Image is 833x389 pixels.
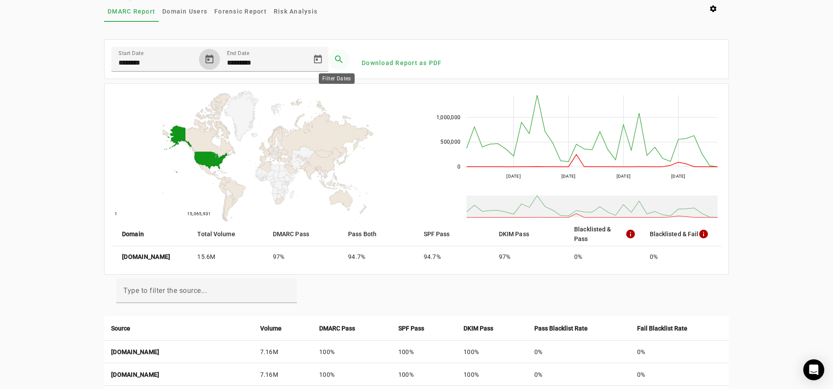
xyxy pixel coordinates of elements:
mat-header-cell: DMARC Pass [266,222,341,246]
mat-icon: info [698,229,709,239]
div: DMARC Pass [319,324,384,333]
strong: SPF Pass [398,324,424,333]
mat-cell: 97% [266,246,341,267]
div: Open Intercom Messenger [803,359,824,380]
mat-cell: 0% [643,246,721,267]
td: 100% [312,363,391,386]
a: Forensic Report [211,1,270,22]
span: Domain Users [162,8,207,14]
text: [DATE] [616,174,631,179]
a: Domain Users [159,1,211,22]
text: 500,000 [440,139,460,145]
mat-cell: 15.6M [190,246,265,267]
mat-header-cell: Blacklisted & Pass [567,222,642,246]
button: Download Report as PDF [358,55,446,71]
td: 100% [391,341,457,363]
strong: [DOMAIN_NAME] [122,252,170,261]
mat-header-cell: SPF Pass [417,222,492,246]
td: 0% [630,363,729,386]
div: Fail Blacklist Rate [637,324,722,333]
td: 100% [312,341,391,363]
mat-label: End Date [227,50,249,56]
text: 1 [115,211,117,216]
mat-label: Type to filter the source... [123,286,207,295]
mat-header-cell: Total Volume [190,222,265,246]
td: 7.16M [253,363,313,386]
td: 100% [457,363,527,386]
strong: Fail Blacklist Rate [637,324,687,333]
td: 0% [630,341,729,363]
strong: Volume [260,324,282,333]
div: SPF Pass [398,324,450,333]
strong: Source [111,324,130,333]
td: 0% [527,363,630,386]
strong: DKIM Pass [464,324,493,333]
text: 0 [457,164,460,170]
text: 1,000,000 [436,114,460,120]
strong: Domain [122,229,144,239]
mat-cell: 94.7% [417,246,492,267]
td: 100% [391,363,457,386]
mat-cell: 0% [567,246,642,267]
svg: A chart. [112,91,419,222]
strong: [DOMAIN_NAME] [111,371,159,378]
td: 0% [527,341,630,363]
strong: Pass Blacklist Rate [534,324,588,333]
mat-cell: 97% [492,246,567,267]
mat-cell: 94.7% [341,246,416,267]
mat-header-cell: DKIM Pass [492,222,567,246]
text: 15,065,931 [187,211,211,216]
mat-label: Start Date [119,50,143,56]
a: Risk Analysis [270,1,321,22]
div: Source [111,324,246,333]
text: [DATE] [561,174,575,179]
td: 100% [457,341,527,363]
strong: [DOMAIN_NAME] [111,348,159,355]
mat-header-cell: Blacklisted & Fail [643,222,721,246]
span: Download Report as PDF [362,59,442,67]
text: [DATE] [506,174,521,179]
span: DMARC Report [108,8,155,14]
div: Filter Dates [319,73,355,84]
div: Pass Blacklist Rate [534,324,623,333]
button: Open calendar [307,49,328,70]
mat-icon: info [625,229,636,239]
mat-header-cell: Pass Both [341,222,416,246]
span: Risk Analysis [274,8,317,14]
button: Open calendar [199,49,220,70]
a: DMARC Report [104,1,159,22]
td: 7.16M [253,341,313,363]
span: Forensic Report [214,8,267,14]
text: [DATE] [671,174,686,179]
div: DKIM Pass [464,324,520,333]
strong: DMARC Pass [319,324,355,333]
div: Volume [260,324,306,333]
